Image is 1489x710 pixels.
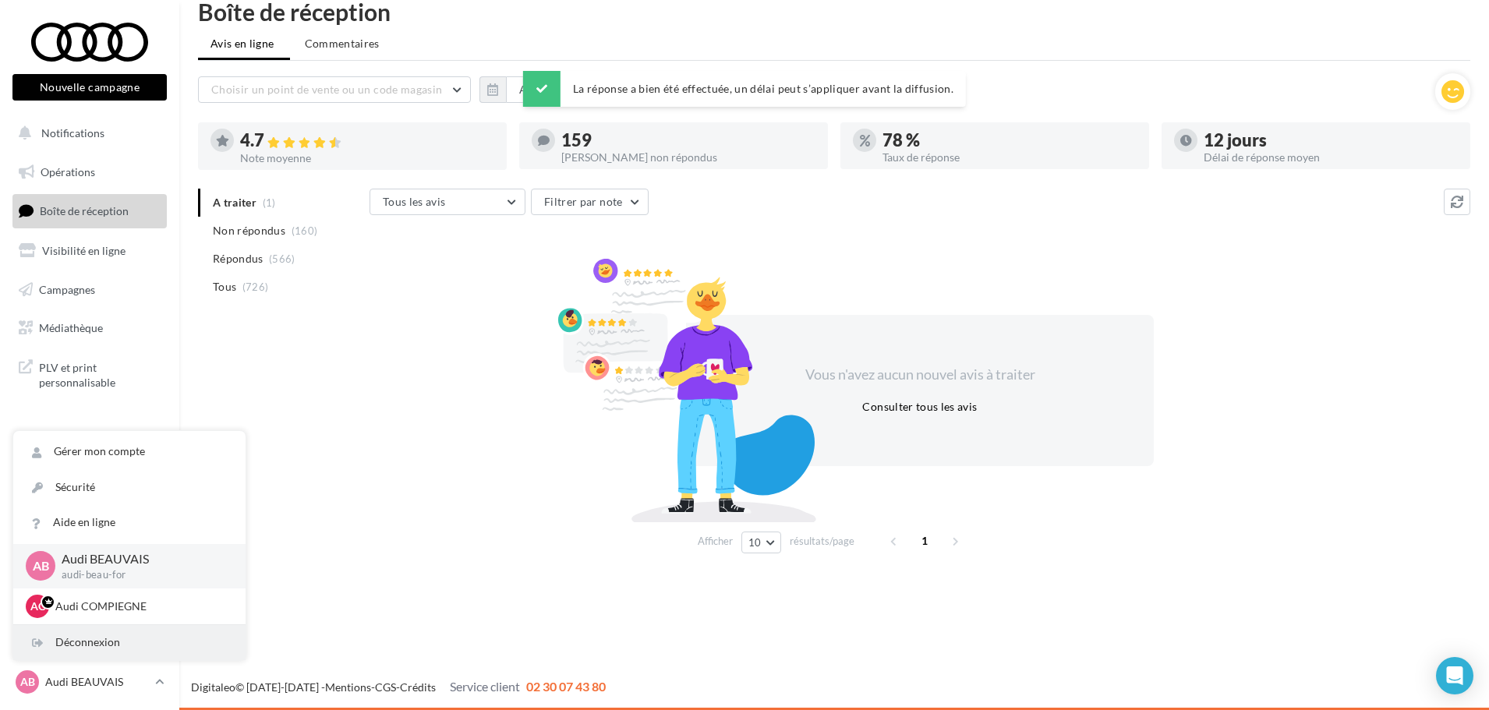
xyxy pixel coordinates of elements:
a: Visibilité en ligne [9,235,170,267]
div: 78 % [882,132,1137,149]
span: Choisir un point de vente ou un code magasin [211,83,442,96]
button: Au total [479,76,574,103]
button: Filtrer par note [531,189,649,215]
span: Notifications [41,126,104,140]
div: 159 [561,132,815,149]
div: Note moyenne [240,153,494,164]
span: Campagnes [39,282,95,295]
span: PLV et print personnalisable [39,357,161,390]
a: Opérations [9,156,170,189]
span: © [DATE]-[DATE] - - - [191,680,606,694]
div: 12 jours [1204,132,1458,149]
span: Tous [213,279,236,295]
a: CGS [375,680,396,694]
span: AB [33,557,49,575]
span: Médiathèque [39,321,103,334]
span: Répondus [213,251,263,267]
span: (160) [292,224,318,237]
button: 10 [741,532,781,553]
a: Aide en ligne [13,505,246,540]
a: AB Audi BEAUVAIS [12,667,167,697]
span: 10 [748,536,762,549]
span: (566) [269,253,295,265]
span: Commentaires [305,36,380,51]
button: Au total [506,76,574,103]
span: Service client [450,679,520,694]
span: 1 [912,528,937,553]
div: Déconnexion [13,625,246,660]
span: (726) [242,281,269,293]
p: Audi BEAUVAIS [45,674,149,690]
span: Opérations [41,165,95,178]
div: Vous n'avez aucun nouvel avis à traiter [786,365,1054,385]
button: Consulter tous les avis [856,397,983,416]
p: audi-beau-for [62,568,221,582]
span: Visibilité en ligne [42,244,126,257]
span: résultats/page [790,534,854,549]
div: 4.7 [240,132,494,150]
span: Tous les avis [383,195,446,208]
span: AB [20,674,35,690]
div: Taux de réponse [882,152,1137,163]
div: Open Intercom Messenger [1436,657,1473,694]
button: Notifications [9,117,164,150]
p: Audi COMPIEGNE [55,599,227,614]
p: Audi BEAUVAIS [62,550,221,568]
div: [PERSON_NAME] non répondus [561,152,815,163]
span: Boîte de réception [40,204,129,217]
button: Tous les avis [370,189,525,215]
span: Non répondus [213,223,285,238]
a: PLV et print personnalisable [9,351,170,397]
a: Boîte de réception [9,194,170,228]
a: Campagnes [9,274,170,306]
button: Nouvelle campagne [12,74,167,101]
a: Mentions [325,680,371,694]
span: Afficher [698,534,733,549]
div: Délai de réponse moyen [1204,152,1458,163]
a: Médiathèque [9,312,170,344]
a: Crédits [400,680,436,694]
div: La réponse a bien été effectuée, un délai peut s’appliquer avant la diffusion. [523,71,966,107]
span: AC [30,599,45,614]
a: Gérer mon compte [13,434,246,469]
button: Choisir un point de vente ou un code magasin [198,76,471,103]
span: 02 30 07 43 80 [526,679,606,694]
a: Sécurité [13,470,246,505]
a: Digitaleo [191,680,235,694]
